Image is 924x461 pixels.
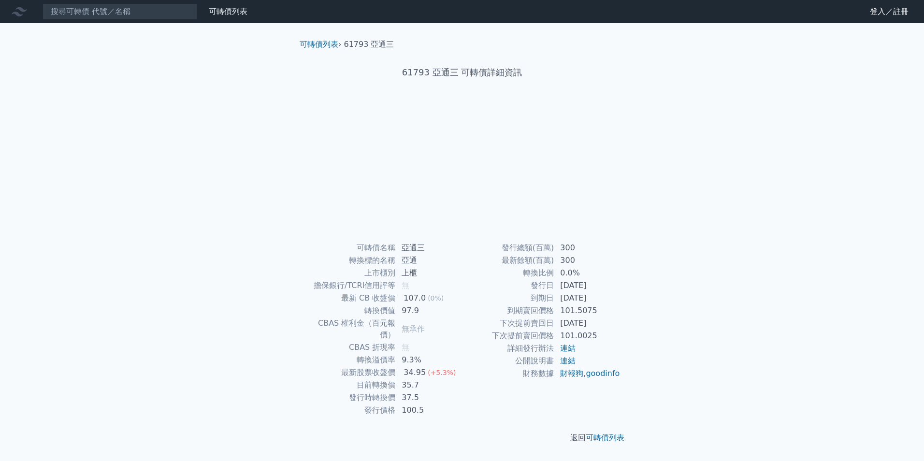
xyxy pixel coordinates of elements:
td: 300 [554,242,621,254]
td: 0.0% [554,267,621,279]
td: 101.5075 [554,304,621,317]
td: 300 [554,254,621,267]
td: 亞通 [396,254,462,267]
td: , [554,367,621,380]
td: 9.3% [396,354,462,366]
td: CBAS 折現率 [303,341,396,354]
td: 到期賣回價格 [462,304,554,317]
td: 最新餘額(百萬) [462,254,554,267]
td: [DATE] [554,317,621,330]
input: 搜尋可轉債 代號／名稱 [43,3,197,20]
td: 35.7 [396,379,462,391]
a: 可轉債列表 [300,40,338,49]
td: 到期日 [462,292,554,304]
td: 37.5 [396,391,462,404]
a: 可轉債列表 [209,7,247,16]
td: 101.0025 [554,330,621,342]
td: 可轉債名稱 [303,242,396,254]
a: goodinfo [586,369,620,378]
td: 下次提前賣回日 [462,317,554,330]
td: 上櫃 [396,267,462,279]
span: (0%) [428,294,444,302]
td: 發行時轉換價 [303,391,396,404]
span: (+5.3%) [428,369,456,376]
h1: 61793 亞通三 可轉債詳細資訊 [292,66,632,79]
td: 轉換比例 [462,267,554,279]
td: [DATE] [554,292,621,304]
td: 100.5 [396,404,462,417]
td: [DATE] [554,279,621,292]
a: 登入／註冊 [862,4,916,19]
td: 最新 CB 收盤價 [303,292,396,304]
a: 可轉債列表 [586,433,624,442]
div: 107.0 [402,292,428,304]
td: 目前轉換價 [303,379,396,391]
td: 發行價格 [303,404,396,417]
td: 下次提前賣回價格 [462,330,554,342]
td: 轉換標的名稱 [303,254,396,267]
li: › [300,39,341,50]
span: 無承作 [402,324,425,333]
td: 擔保銀行/TCRI信用評等 [303,279,396,292]
td: 詳細發行辦法 [462,342,554,355]
a: 連結 [560,344,576,353]
td: 轉換價值 [303,304,396,317]
td: 財務數據 [462,367,554,380]
td: 上市櫃別 [303,267,396,279]
li: 61793 亞通三 [344,39,394,50]
td: 公開說明書 [462,355,554,367]
td: 轉換溢價率 [303,354,396,366]
td: 97.9 [396,304,462,317]
td: CBAS 權利金（百元報價） [303,317,396,341]
span: 無 [402,281,409,290]
div: 34.95 [402,367,428,378]
p: 返回 [292,432,632,444]
td: 最新股票收盤價 [303,366,396,379]
td: 發行總額(百萬) [462,242,554,254]
span: 無 [402,343,409,352]
a: 連結 [560,356,576,365]
a: 財報狗 [560,369,583,378]
td: 亞通三 [396,242,462,254]
td: 發行日 [462,279,554,292]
